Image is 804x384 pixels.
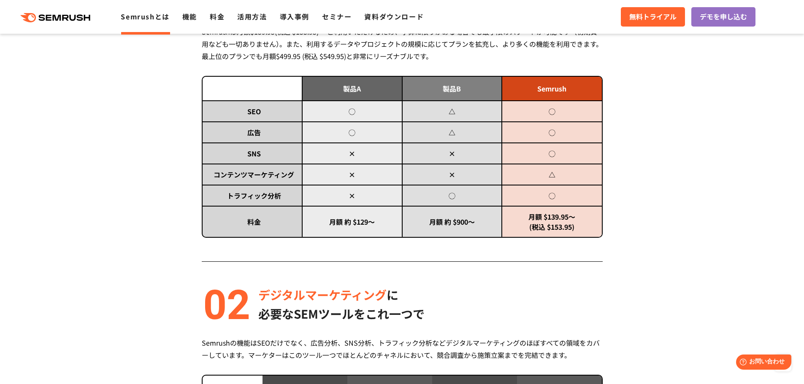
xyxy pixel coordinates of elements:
td: × [402,143,502,164]
td: コンテンツマーケティング [203,164,303,185]
td: ◯ [502,122,602,143]
td: △ [402,122,502,143]
div: Semrushは月額$139.95(税込 $153.95) ～ご利用いただけるため、予算に限りがある場合でも最小限のスタートが可能です（初期費用なども一切ありません）。また、利用するデータやプロ... [202,26,603,62]
td: 製品A [302,77,402,101]
td: × [302,185,402,206]
td: Semrush [502,77,602,101]
a: 料金 [210,11,225,21]
a: デモを申し込む [691,7,755,27]
img: alt [202,285,252,323]
p: 必要なSEMツールをこれ一つで [258,304,425,323]
span: デジタルマーケティング [258,286,387,303]
td: ◯ [302,122,402,143]
a: セミナー [322,11,352,21]
a: 資料ダウンロード [364,11,424,21]
span: デモを申し込む [700,11,747,22]
td: × [302,164,402,185]
p: に [258,285,425,304]
td: SEO [203,101,303,122]
td: × [302,143,402,164]
td: トラフィック分析 [203,185,303,206]
td: △ [502,164,602,185]
td: ◯ [502,101,602,122]
a: Semrushとは [121,11,169,21]
a: 機能 [182,11,197,21]
td: 月額 約 $900～ [402,206,502,237]
td: ◯ [402,185,502,206]
td: SNS [203,143,303,164]
td: 製品B [402,77,502,101]
td: 月額 約 $129～ [302,206,402,237]
td: ◯ [302,101,402,122]
div: Semrushの機能はSEOだけでなく、広告分析、SNS分析、トラフィック分析などデジタルマーケティングのほぼすべての領域をカバーしています。マーケターはこのツール一つでほとんどのチャネルにおい... [202,337,603,361]
td: ◯ [502,185,602,206]
td: 料金 [203,206,303,237]
td: 月額 $139.95～ (税込 $153.95) [502,206,602,237]
td: △ [402,101,502,122]
td: ◯ [502,143,602,164]
a: 無料トライアル [621,7,685,27]
a: 導入事例 [280,11,309,21]
td: 広告 [203,122,303,143]
a: 活用方法 [237,11,267,21]
span: 無料トライアル [629,11,677,22]
td: × [402,164,502,185]
iframe: Help widget launcher [729,351,795,375]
